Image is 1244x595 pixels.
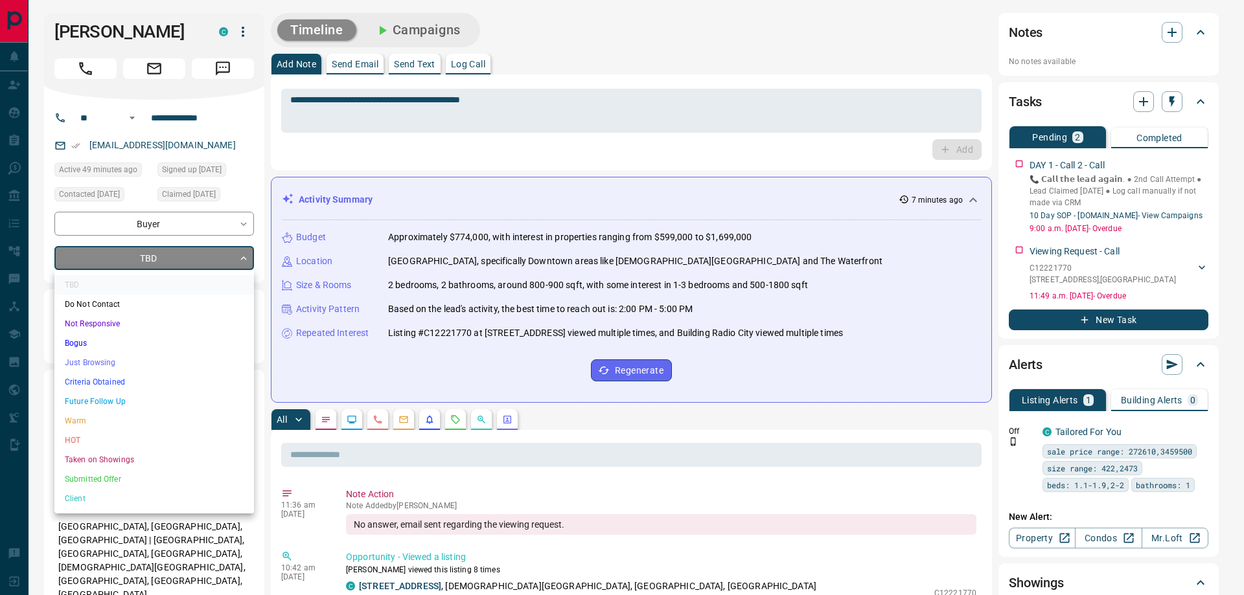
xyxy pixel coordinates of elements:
li: Client [54,489,254,508]
li: Not Responsive [54,314,254,333]
li: Taken on Showings [54,450,254,469]
li: Future Follow Up [54,392,254,411]
li: Do Not Contact [54,295,254,314]
li: HOT [54,431,254,450]
li: Submitted Offer [54,469,254,489]
li: Warm [54,411,254,431]
li: Bogus [54,333,254,353]
li: Criteria Obtained [54,372,254,392]
li: Just Browsing [54,353,254,372]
